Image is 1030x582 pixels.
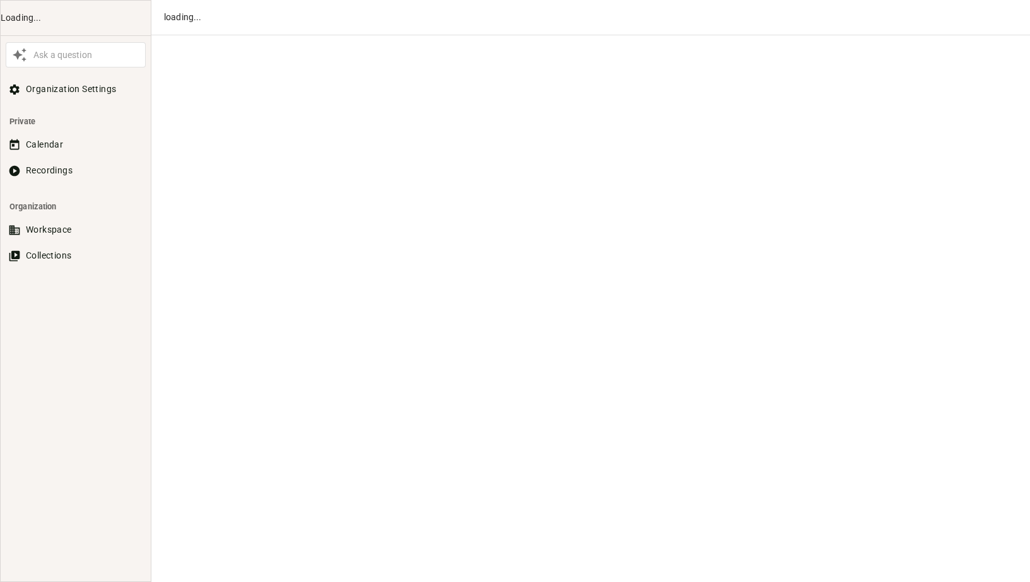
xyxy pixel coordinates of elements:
[1,11,151,25] div: Loading...
[6,244,146,267] button: Collections
[164,11,1011,24] div: loading...
[6,195,146,218] li: Organization
[30,49,143,62] div: Ask a question
[6,218,146,242] button: Workspace
[6,110,146,133] li: Private
[6,78,146,101] button: Organization Settings
[6,159,146,182] button: Recordings
[9,44,30,66] button: Awesile Icon
[6,133,146,156] button: Calendar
